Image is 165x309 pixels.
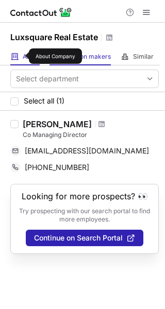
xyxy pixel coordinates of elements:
img: ContactOut v5.3.10 [10,6,72,19]
span: [PHONE_NUMBER] [25,163,89,172]
span: About [23,53,40,61]
div: [PERSON_NAME] [23,119,92,129]
span: [EMAIL_ADDRESS][DOMAIN_NAME] [25,146,149,156]
span: Similar [133,53,154,61]
span: Decision makers [62,53,111,61]
span: Continue on Search Portal [34,234,123,242]
h1: Luxsquare Real Estate [10,31,98,43]
p: Try prospecting with our search portal to find more employees. [18,207,151,224]
span: Select all (1) [24,97,64,105]
button: Continue on Search Portal [26,230,143,246]
div: Co Managing Director [23,130,159,140]
header: Looking for more prospects? 👀 [22,192,148,201]
div: Select department [16,74,79,84]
